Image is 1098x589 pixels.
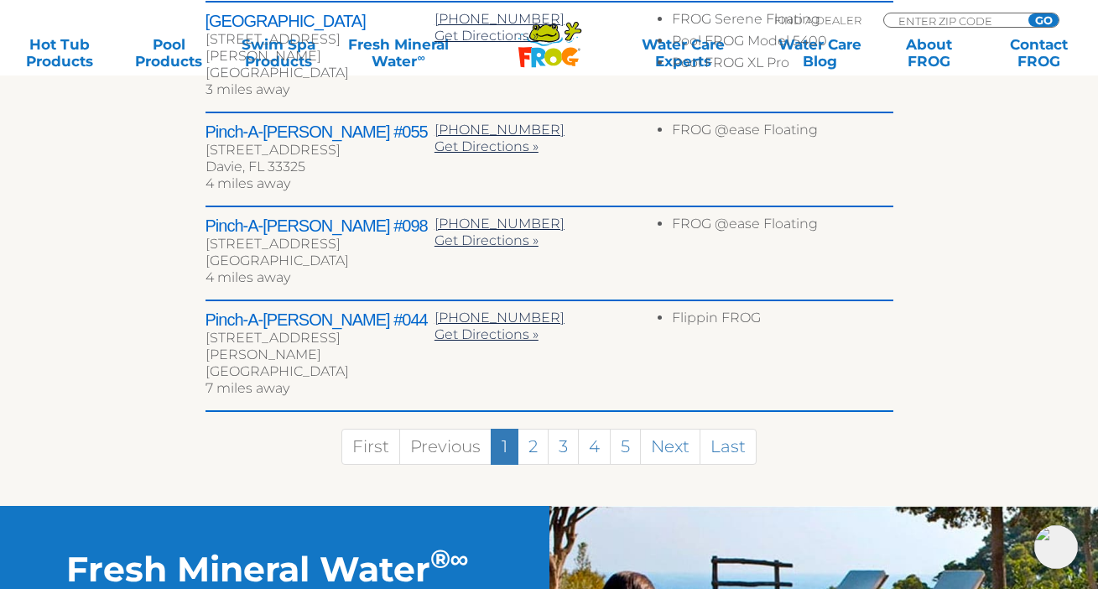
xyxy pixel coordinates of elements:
[672,55,892,76] li: Pool FROG XL Pro
[206,31,435,65] div: [STREET_ADDRESS][PERSON_NAME]
[206,216,435,236] h2: Pinch-A-[PERSON_NAME] #098
[399,429,492,465] a: Previous
[578,429,611,465] a: 4
[206,122,435,142] h2: Pinch-A-[PERSON_NAME] #055
[450,543,469,575] sup: ∞
[435,122,565,138] a: [PHONE_NUMBER]
[206,380,289,396] span: 7 miles away
[206,363,435,380] div: [GEOGRAPHIC_DATA]
[640,429,700,465] a: Next
[206,81,289,97] span: 3 miles away
[672,122,892,143] li: FROG @ease Floating
[491,429,518,465] a: 1
[206,142,435,159] div: [STREET_ADDRESS]
[206,253,435,269] div: [GEOGRAPHIC_DATA]
[610,429,641,465] a: 5
[1034,525,1078,569] img: openIcon
[206,11,435,31] h2: [GEOGRAPHIC_DATA]
[206,330,435,363] div: [STREET_ADDRESS][PERSON_NAME]
[435,232,539,248] a: Get Directions »
[206,65,435,81] div: [GEOGRAPHIC_DATA]
[435,11,565,27] a: [PHONE_NUMBER]
[435,28,539,44] a: Get Directions »
[672,11,892,33] li: FROG Serene Floating
[672,310,892,331] li: Flippin FROG
[518,429,549,465] a: 2
[897,13,1010,28] input: Zip Code Form
[435,326,539,342] a: Get Directions »
[672,33,892,55] li: Pool FROG Model 5400
[17,36,102,70] a: Hot TubProducts
[127,36,212,70] a: PoolProducts
[206,236,435,253] div: [STREET_ADDRESS]
[672,216,892,237] li: FROG @ease Floating
[206,175,290,191] span: 4 miles away
[435,216,565,232] a: [PHONE_NUMBER]
[548,429,579,465] a: 3
[996,36,1081,70] a: ContactFROG
[700,429,757,465] a: Last
[435,310,565,326] a: [PHONE_NUMBER]
[206,159,435,175] div: Davie, FL 33325
[206,269,290,285] span: 4 miles away
[206,310,435,330] h2: Pinch-A-[PERSON_NAME] #044
[887,36,972,70] a: AboutFROG
[435,138,539,154] a: Get Directions »
[1028,13,1059,27] input: GO
[341,429,400,465] a: First
[430,543,450,575] sup: ®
